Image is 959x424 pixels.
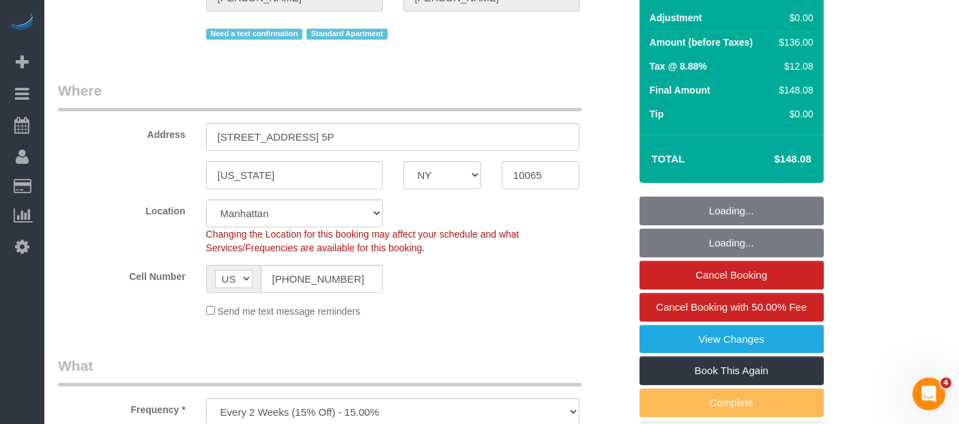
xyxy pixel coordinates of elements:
[58,81,582,111] legend: Where
[8,14,35,33] img: Automaid Logo
[48,199,196,218] label: Location
[502,161,579,189] input: Zip Code
[640,293,824,322] a: Cancel Booking with 50.00% Fee
[206,29,303,40] span: Need a text confirmation
[650,59,707,73] label: Tax @ 8.88%
[773,36,813,49] div: $136.00
[206,229,519,253] span: Changing the Location for this booking may affect your schedule and what Services/Frequencies are...
[650,83,711,97] label: Final Amount
[217,306,360,317] span: Send me text message reminders
[941,378,951,388] span: 4
[773,11,813,25] div: $0.00
[656,301,807,313] span: Cancel Booking with 50.00% Fee
[306,29,388,40] span: Standard Apartment
[206,161,383,189] input: City
[48,123,196,141] label: Address
[652,153,685,165] strong: Total
[733,154,811,165] h4: $148.08
[640,325,824,354] a: View Changes
[650,36,753,49] label: Amount (before Taxes)
[773,59,813,73] div: $12.08
[640,261,824,289] a: Cancel Booking
[773,83,813,97] div: $148.08
[913,378,945,410] iframe: Intercom live chat
[48,265,196,283] label: Cell Number
[261,265,383,293] input: Cell Number
[773,107,813,121] div: $0.00
[48,398,196,416] label: Frequency *
[650,11,702,25] label: Adjustment
[640,356,824,385] a: Book This Again
[650,107,664,121] label: Tip
[58,356,582,386] legend: What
